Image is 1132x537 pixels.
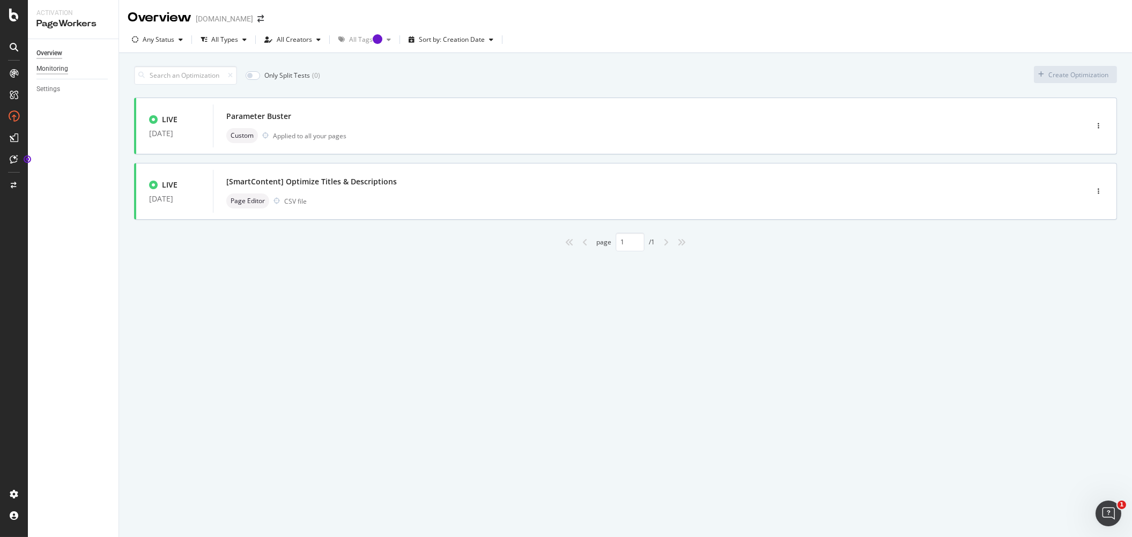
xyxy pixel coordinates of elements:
[231,198,265,204] span: Page Editor
[36,48,111,59] a: Overview
[36,84,111,95] a: Settings
[231,132,254,139] span: Custom
[143,36,174,43] div: Any Status
[211,36,238,43] div: All Types
[561,234,578,251] div: angles-left
[312,71,320,80] div: ( 0 )
[349,36,382,43] div: All Tags
[149,195,200,203] div: [DATE]
[128,9,191,27] div: Overview
[134,66,237,85] input: Search an Optimization
[1118,501,1126,509] span: 1
[36,84,60,95] div: Settings
[162,114,177,125] div: LIVE
[1034,66,1117,83] button: Create Optimization
[226,111,291,122] div: Parameter Buster
[226,193,269,208] div: neutral label
[284,197,307,206] div: CSV file
[260,31,325,48] button: All Creators
[36,63,111,74] a: Monitoring
[226,128,258,143] div: neutral label
[36,48,62,59] div: Overview
[196,31,251,48] button: All Types
[1048,70,1108,79] div: Create Optimization
[36,63,68,74] div: Monitoring
[277,36,312,43] div: All Creators
[264,71,310,80] div: Only Split Tests
[373,34,382,44] div: Tooltip anchor
[257,15,264,23] div: arrow-right-arrow-left
[273,131,346,140] div: Applied to all your pages
[149,129,200,138] div: [DATE]
[162,180,177,190] div: LIVE
[23,154,32,164] div: Tooltip anchor
[36,9,110,18] div: Activation
[659,234,673,251] div: angle-right
[419,36,485,43] div: Sort by: Creation Date
[578,234,592,251] div: angle-left
[196,13,253,24] div: [DOMAIN_NAME]
[226,176,397,187] div: [SmartContent] Optimize Titles & Descriptions
[596,233,655,251] div: page / 1
[1096,501,1121,526] iframe: Intercom live chat
[36,18,110,30] div: PageWorkers
[673,234,690,251] div: angles-right
[334,31,395,48] button: All TagsTooltip anchor
[128,31,187,48] button: Any Status
[404,31,498,48] button: Sort by: Creation Date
